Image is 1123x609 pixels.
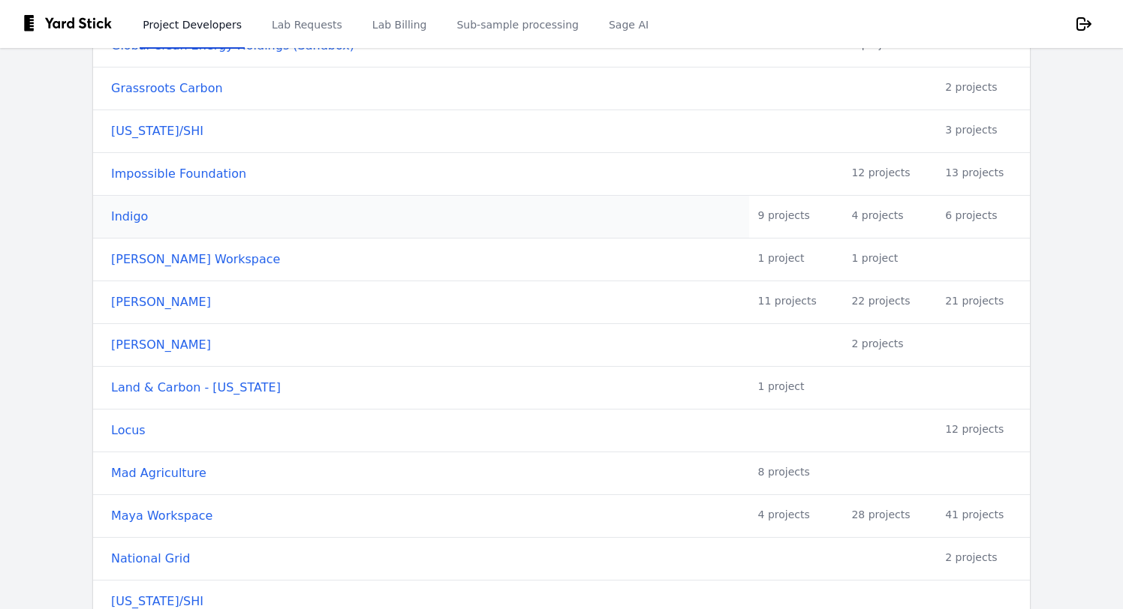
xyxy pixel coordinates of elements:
[749,195,843,238] div: 9 projects
[842,280,936,323] div: 22 projects
[111,208,740,226] a: Indigo
[936,195,1030,238] div: 6 projects
[936,537,1030,580] div: 2 projects
[24,15,122,33] img: yardstick-logo-black-spacing-9a7e0c0e877e5437aacfee01d730c81d.svg
[111,293,740,311] a: [PERSON_NAME]
[749,238,843,280] div: 1 project
[936,152,1030,195] div: 13 projects
[111,507,740,525] a: Maya Workspace
[111,122,740,140] a: [US_STATE]/SHI
[749,451,843,494] div: 8 projects
[842,195,936,238] div: 4 projects
[111,379,740,397] a: Land & Carbon - [US_STATE]
[842,238,936,280] div: 1 project
[111,336,740,354] a: [PERSON_NAME]
[936,494,1030,537] div: 41 projects
[111,421,740,439] a: Locus
[936,67,1030,109] div: 2 projects
[111,165,740,183] a: Impossible Foundation
[936,109,1030,152] div: 3 projects
[936,409,1030,451] div: 12 projects
[749,366,843,409] div: 1 project
[111,79,740,97] a: Grassroots Carbon
[111,464,740,482] a: Mad Agriculture
[842,494,936,537] div: 28 projects
[842,323,936,366] div: 2 projects
[749,280,843,323] div: 11 projects
[936,280,1030,323] div: 21 projects
[842,152,936,195] div: 12 projects
[111,250,740,268] a: [PERSON_NAME] Workspace
[111,550,740,568] a: National Grid
[749,494,843,537] div: 4 projects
